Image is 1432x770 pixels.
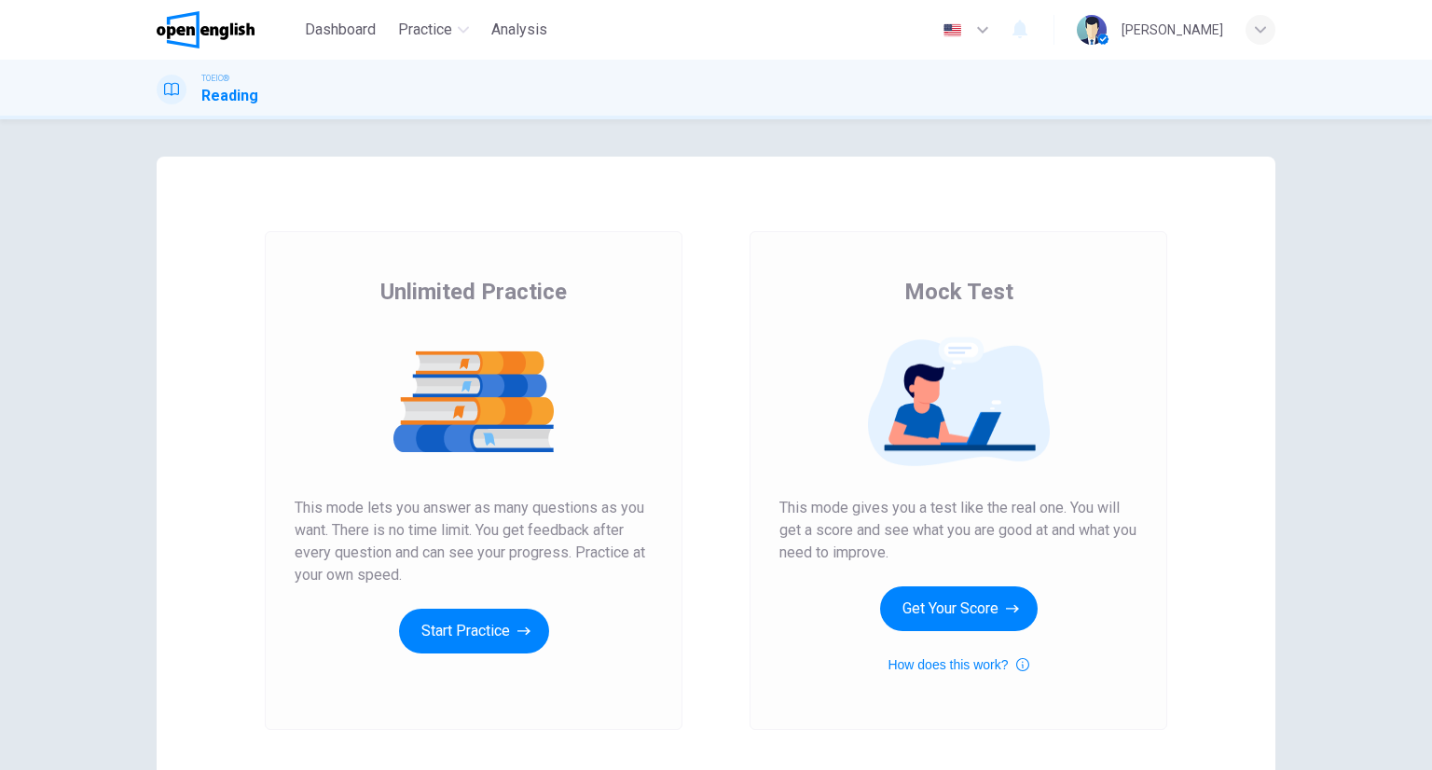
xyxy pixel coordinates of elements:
[484,13,555,47] button: Analysis
[880,586,1038,631] button: Get Your Score
[201,72,229,85] span: TOEIC®
[157,11,297,48] a: OpenEnglish logo
[297,13,383,47] button: Dashboard
[391,13,476,47] button: Practice
[779,497,1137,564] span: This mode gives you a test like the real one. You will get a score and see what you are good at a...
[398,19,452,41] span: Practice
[201,85,258,107] h1: Reading
[399,609,549,653] button: Start Practice
[305,19,376,41] span: Dashboard
[491,19,547,41] span: Analysis
[157,11,255,48] img: OpenEnglish logo
[904,277,1013,307] span: Mock Test
[1122,19,1223,41] div: [PERSON_NAME]
[888,653,1028,676] button: How does this work?
[380,277,567,307] span: Unlimited Practice
[295,497,653,586] span: This mode lets you answer as many questions as you want. There is no time limit. You get feedback...
[1077,15,1107,45] img: Profile picture
[941,23,964,37] img: en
